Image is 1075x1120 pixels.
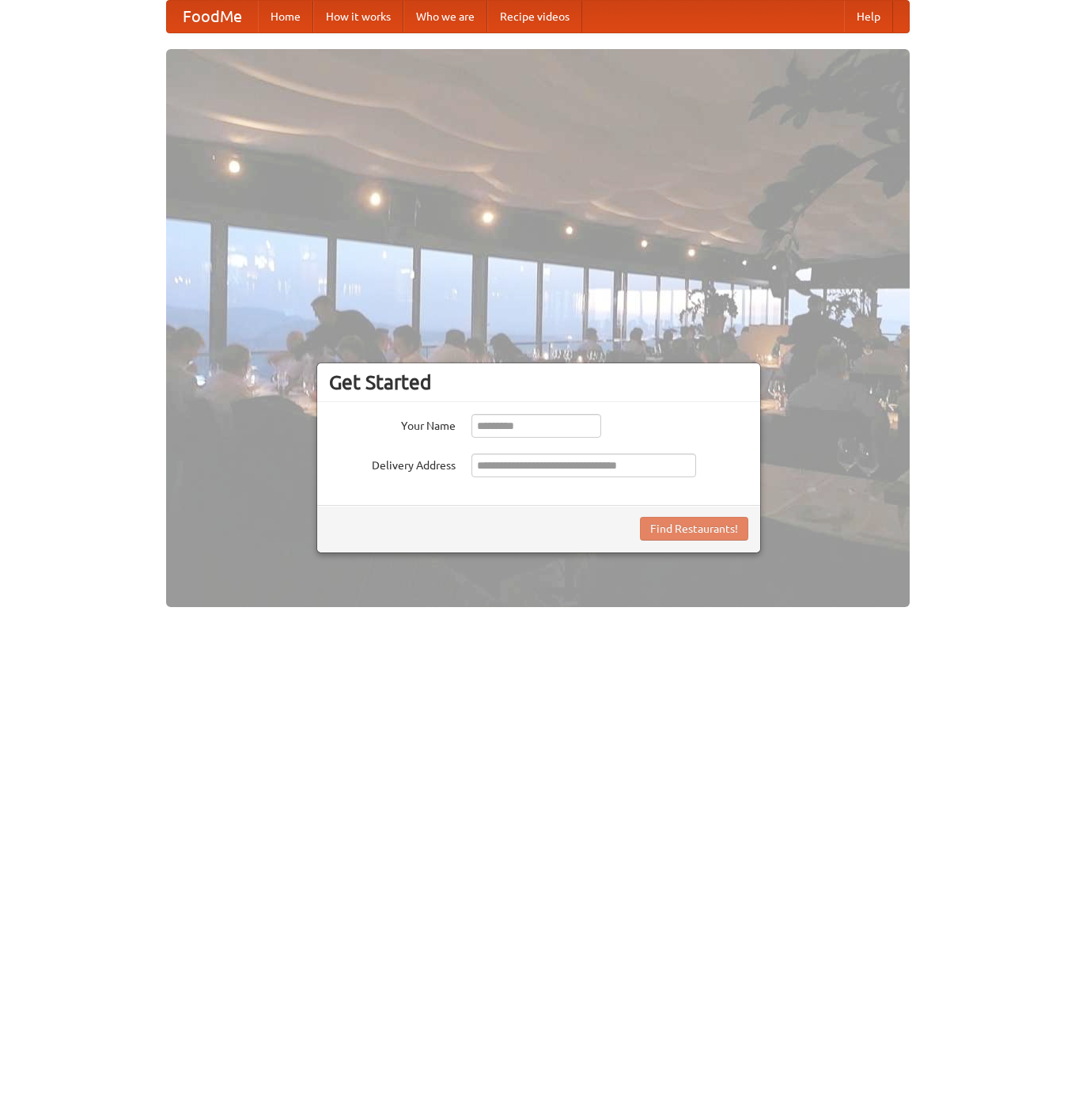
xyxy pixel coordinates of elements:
[844,1,893,32] a: Help
[313,1,403,32] a: How it works
[329,370,748,394] h3: Get Started
[487,1,582,32] a: Recipe videos
[258,1,313,32] a: Home
[403,1,487,32] a: Who we are
[329,454,456,473] label: Delivery Address
[167,1,258,32] a: FoodMe
[640,517,748,541] button: Find Restaurants!
[329,414,456,434] label: Your Name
